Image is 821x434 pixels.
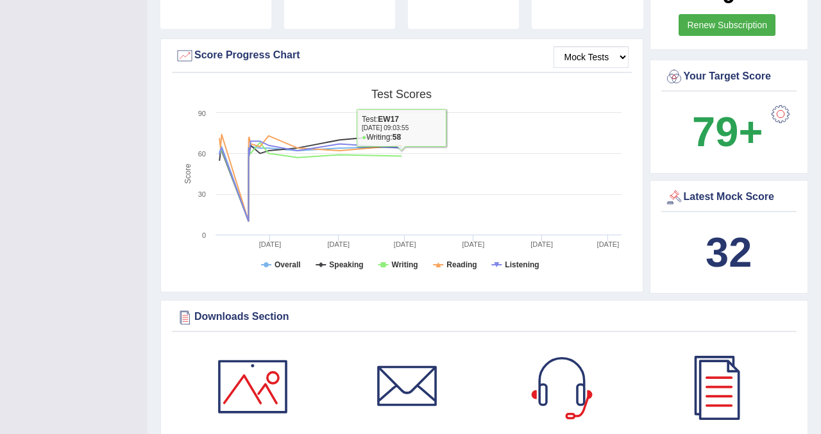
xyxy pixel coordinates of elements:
tspan: Reading [446,260,477,269]
text: 60 [198,150,206,158]
tspan: [DATE] [259,240,282,248]
b: 79+ [692,108,763,155]
text: 30 [198,190,206,198]
tspan: [DATE] [394,240,416,248]
text: 90 [198,110,206,117]
div: Downloads Section [175,308,793,327]
a: Renew Subscription [679,14,775,36]
tspan: Listening [505,260,539,269]
div: Your Target Score [664,67,794,87]
tspan: Writing [392,260,418,269]
tspan: [DATE] [462,240,485,248]
tspan: Overall [275,260,301,269]
tspan: Speaking [329,260,363,269]
div: Score Progress Chart [175,46,629,65]
div: Latest Mock Score [664,188,794,207]
text: 0 [202,231,206,239]
tspan: Score [183,163,192,184]
tspan: [DATE] [530,240,553,248]
tspan: [DATE] [328,240,350,248]
b: 32 [706,229,752,276]
tspan: Test scores [371,88,432,101]
tspan: [DATE] [597,240,620,248]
